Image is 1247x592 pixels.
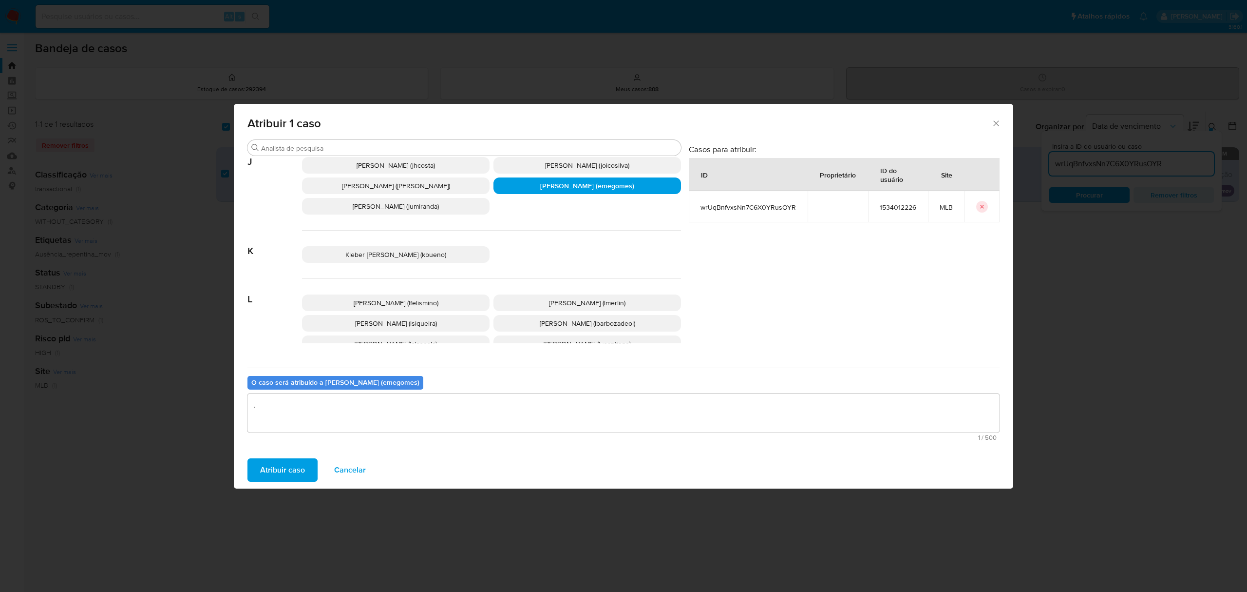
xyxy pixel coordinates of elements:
[929,163,964,186] div: Site
[493,178,681,194] div: [PERSON_NAME] (emegomes)
[234,104,1013,489] div: assign-modal
[342,181,450,191] span: [PERSON_NAME] ([PERSON_NAME])
[976,201,988,213] button: icon-button
[689,163,719,186] div: ID
[302,157,490,174] div: [PERSON_NAME] (jhcosta)
[940,203,953,212] span: MLB
[302,295,490,311] div: [PERSON_NAME] (lfelismino)
[355,318,437,328] span: [PERSON_NAME] (lsiqueira)
[493,295,681,311] div: [PERSON_NAME] (lmerlin)
[302,246,490,263] div: Kleber [PERSON_NAME] (kbueno)
[354,298,438,308] span: [PERSON_NAME] (lfelismino)
[545,160,629,170] span: [PERSON_NAME] (joicosilva)
[321,458,378,482] button: Cancelar
[247,279,302,305] span: L
[540,181,634,191] span: [PERSON_NAME] (emegomes)
[808,163,868,186] div: Proprietário
[549,298,625,308] span: [PERSON_NAME] (lmerlin)
[544,339,631,349] span: [PERSON_NAME] (lusantiago)
[493,335,681,352] div: [PERSON_NAME] (lusantiago)
[260,459,305,481] span: Atribuir caso
[869,158,927,191] div: ID do usuário
[302,198,490,215] div: [PERSON_NAME] (jumiranda)
[353,201,439,211] span: [PERSON_NAME] (jumiranda)
[357,160,435,170] span: [PERSON_NAME] (jhcosta)
[493,315,681,332] div: [PERSON_NAME] (lbarbozadeol)
[540,318,635,328] span: [PERSON_NAME] (lbarbozadeol)
[493,157,681,174] div: [PERSON_NAME] (joicosilva)
[250,434,997,441] span: Máximo 500 caracteres
[251,144,259,152] button: Buscar
[302,335,490,352] div: [PERSON_NAME] (lclososki)
[247,394,1000,433] textarea: .
[247,231,302,257] span: K
[247,458,318,482] button: Atribuir caso
[355,339,437,349] span: [PERSON_NAME] (lclososki)
[880,203,916,212] span: 1534012226
[261,144,677,153] input: Analista de pesquisa
[247,118,991,129] span: Atribuir 1 caso
[302,315,490,332] div: [PERSON_NAME] (lsiqueira)
[991,118,1000,127] button: Fechar a janela
[334,459,366,481] span: Cancelar
[251,377,419,387] b: O caso será atribuído a [PERSON_NAME] (emegomes)
[345,250,446,259] span: Kleber [PERSON_NAME] (kbueno)
[689,144,1000,154] h3: Casos para atribuir:
[302,178,490,194] div: [PERSON_NAME] ([PERSON_NAME])
[700,203,796,212] span: wrUqBnfvxsNn7C6X0YRusOYR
